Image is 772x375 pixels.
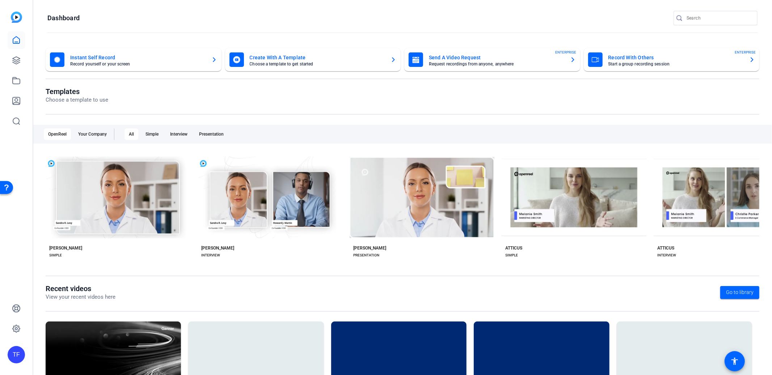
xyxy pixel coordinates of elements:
[125,128,138,140] div: All
[49,252,62,258] div: SIMPLE
[250,62,385,66] mat-card-subtitle: Choose a template to get started
[46,284,115,293] h1: Recent videos
[166,128,192,140] div: Interview
[730,357,739,366] mat-icon: accessibility
[608,62,744,66] mat-card-subtitle: Start a group recording session
[44,128,71,140] div: OpenReel
[404,48,580,71] button: Send A Video RequestRequest recordings from anyone, anywhereENTERPRISE
[429,53,564,62] mat-card-title: Send A Video Request
[657,252,676,258] div: INTERVIEW
[505,245,522,251] div: ATTICUS
[49,245,82,251] div: [PERSON_NAME]
[141,128,163,140] div: Simple
[608,53,744,62] mat-card-title: Record With Others
[726,289,754,296] span: Go to library
[46,48,222,71] button: Instant Self RecordRecord yourself or your screen
[11,12,22,23] img: blue-gradient.svg
[429,62,564,66] mat-card-subtitle: Request recordings from anyone, anywhere
[687,14,752,22] input: Search
[584,48,760,71] button: Record With OthersStart a group recording sessionENTERPRISE
[8,346,25,363] div: TF
[201,252,220,258] div: INTERVIEW
[657,245,674,251] div: ATTICUS
[46,96,108,104] p: Choose a template to use
[46,87,108,96] h1: Templates
[353,245,386,251] div: [PERSON_NAME]
[353,252,379,258] div: PRESENTATION
[46,293,115,301] p: View your recent videos here
[250,53,385,62] mat-card-title: Create With A Template
[70,53,206,62] mat-card-title: Instant Self Record
[70,62,206,66] mat-card-subtitle: Record yourself or your screen
[505,252,518,258] div: SIMPLE
[720,286,759,299] a: Go to library
[47,14,80,22] h1: Dashboard
[195,128,228,140] div: Presentation
[74,128,111,140] div: Your Company
[201,245,234,251] div: [PERSON_NAME]
[556,50,577,55] span: ENTERPRISE
[735,50,756,55] span: ENTERPRISE
[225,48,401,71] button: Create With A TemplateChoose a template to get started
